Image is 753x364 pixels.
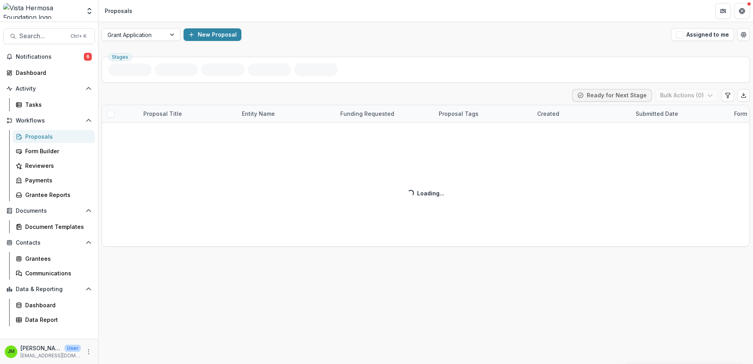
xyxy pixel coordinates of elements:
[737,28,750,41] button: Open table manager
[184,28,241,41] button: New Proposal
[105,7,132,15] div: Proposals
[3,114,95,127] button: Open Workflows
[715,3,731,19] button: Partners
[25,176,89,184] div: Payments
[13,313,95,326] a: Data Report
[13,299,95,312] a: Dashboard
[25,162,89,170] div: Reviewers
[16,240,82,246] span: Contacts
[3,28,95,44] button: Search...
[3,66,95,79] a: Dashboard
[13,188,95,201] a: Grantee Reports
[25,100,89,109] div: Tasks
[16,69,89,77] div: Dashboard
[13,130,95,143] a: Proposals
[20,344,61,352] p: [PERSON_NAME]
[16,208,82,214] span: Documents
[734,3,750,19] button: Get Help
[69,32,88,41] div: Ctrl + K
[13,159,95,172] a: Reviewers
[25,301,89,309] div: Dashboard
[13,252,95,265] a: Grantees
[13,98,95,111] a: Tasks
[20,352,81,359] p: [EMAIL_ADDRESS][DOMAIN_NAME]
[13,145,95,158] a: Form Builder
[3,236,95,249] button: Open Contacts
[84,3,95,19] button: Open entity switcher
[16,85,82,92] span: Activity
[25,147,89,155] div: Form Builder
[16,54,84,60] span: Notifications
[25,191,89,199] div: Grantee Reports
[13,174,95,187] a: Payments
[19,32,66,40] span: Search...
[84,347,93,357] button: More
[112,54,128,60] span: Stages
[13,220,95,233] a: Document Templates
[16,286,82,293] span: Data & Reporting
[3,82,95,95] button: Open Activity
[3,204,95,217] button: Open Documents
[84,53,92,61] span: 6
[671,28,734,41] button: Assigned to me
[25,269,89,277] div: Communications
[3,3,81,19] img: Vista Hermosa Foundation logo
[13,267,95,280] a: Communications
[25,223,89,231] div: Document Templates
[3,50,95,63] button: Notifications6
[25,132,89,141] div: Proposals
[25,316,89,324] div: Data Report
[3,283,95,295] button: Open Data & Reporting
[65,345,81,352] p: User
[16,117,82,124] span: Workflows
[7,349,15,354] div: Jerry Martinez
[25,254,89,263] div: Grantees
[102,5,135,17] nav: breadcrumb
